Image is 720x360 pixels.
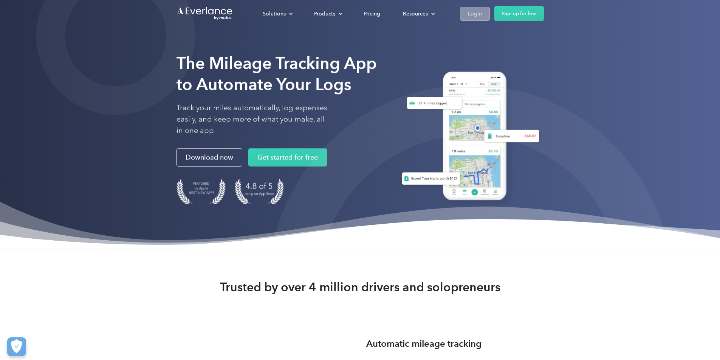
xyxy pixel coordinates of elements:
img: Everlance, mileage tracker app, expense tracking app [393,66,544,209]
div: Products [314,9,335,19]
strong: Trusted by over 4 million drivers and solopreneurs [220,280,500,295]
img: 4.9 out of 5 stars on the app store [235,179,284,204]
a: Go to homepage [177,6,233,21]
a: Login [460,7,490,21]
div: Solutions [255,7,299,20]
div: Resources [403,9,428,19]
p: Track your miles automatically, log expenses easily, and keep more of what you make, all in one app [177,102,328,136]
div: Resources [395,7,441,20]
a: Pricing [356,7,388,20]
img: Badge for Featured by Apple Best New Apps [177,179,226,204]
a: Download now [177,148,242,167]
div: Solutions [263,9,286,19]
div: Products [307,7,348,20]
div: Login [468,9,482,19]
a: Get started for free [248,148,327,167]
button: Cookies Settings [7,337,26,356]
h3: Automatic mileage tracking [366,337,482,351]
div: Pricing [364,9,380,19]
a: Sign up for free [494,6,544,21]
strong: The Mileage Tracking App to Automate Your Logs [177,53,377,94]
